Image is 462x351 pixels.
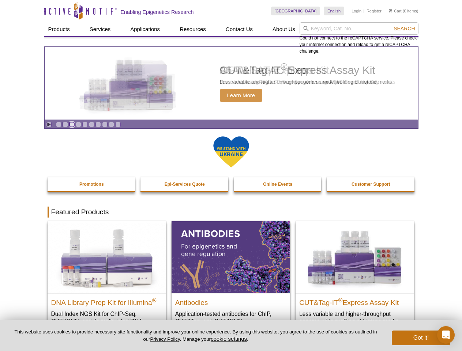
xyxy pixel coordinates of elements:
[300,22,418,35] input: Keyword, Cat. No.
[213,136,249,168] img: We Stand With Ukraine
[102,122,108,127] a: Go to slide 8
[82,122,88,127] a: Go to slide 5
[95,122,101,127] a: Go to slide 7
[172,221,290,332] a: All Antibodies Antibodies Application-tested antibodies for ChIP, CUT&Tag, and CUT&RUN.
[85,22,115,36] a: Services
[234,177,322,191] a: Online Events
[150,336,180,342] a: Privacy Policy
[63,122,68,127] a: Go to slide 2
[364,7,365,15] li: |
[389,7,418,15] li: (0 items)
[392,331,450,345] button: Got it!
[300,22,418,54] div: Could not connect to the reCAPTCHA service. Please check your internet connection and reload to g...
[389,8,402,14] a: Cart
[152,297,157,303] sup: ®
[46,122,52,127] a: Toggle autoplay
[352,182,390,187] strong: Customer Support
[299,295,410,306] h2: CUT&Tag-IT Express Assay Kit
[268,22,300,36] a: About Us
[175,310,286,325] p: Application-tested antibodies for ChIP, CUT&Tag, and CUT&RUN.
[69,122,75,127] a: Go to slide 3
[296,221,414,332] a: CUT&Tag-IT® Express Assay Kit CUT&Tag-IT®Express Assay Kit Less variable and higher-throughput ge...
[51,295,162,306] h2: DNA Library Prep Kit for Illumina
[296,221,414,293] img: CUT&Tag-IT® Express Assay Kit
[140,177,229,191] a: Epi-Services Quote
[165,182,205,187] strong: Epi-Services Quote
[76,122,81,127] a: Go to slide 4
[175,295,286,306] h2: Antibodies
[367,8,382,14] a: Register
[48,221,166,293] img: DNA Library Prep Kit for Illumina
[79,182,104,187] strong: Promotions
[263,182,292,187] strong: Online Events
[394,26,415,31] span: Search
[299,310,410,325] p: Less variable and higher-throughput genome-wide profiling of histone marks​.
[121,9,194,15] h2: Enabling Epigenetics Research
[48,207,415,218] h2: Featured Products
[51,310,162,332] p: Dual Index NGS Kit for ChIP-Seq, CUT&RUN, and ds methylated DNA assays.
[126,22,164,36] a: Applications
[115,122,121,127] a: Go to slide 10
[44,22,74,36] a: Products
[89,122,94,127] a: Go to slide 6
[48,221,166,339] a: DNA Library Prep Kit for Illumina DNA Library Prep Kit for Illumina® Dual Index NGS Kit for ChIP-...
[12,329,380,343] p: This website uses cookies to provide necessary site functionality and improve your online experie...
[327,177,415,191] a: Customer Support
[437,326,455,344] div: Open Intercom Messenger
[56,122,61,127] a: Go to slide 1
[324,7,344,15] a: English
[48,177,136,191] a: Promotions
[391,25,417,32] button: Search
[172,221,290,293] img: All Antibodies
[211,336,247,342] button: cookie settings
[109,122,114,127] a: Go to slide 9
[221,22,257,36] a: Contact Us
[175,22,210,36] a: Resources
[389,9,392,12] img: Your Cart
[352,8,361,14] a: Login
[271,7,320,15] a: [GEOGRAPHIC_DATA]
[338,297,343,303] sup: ®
